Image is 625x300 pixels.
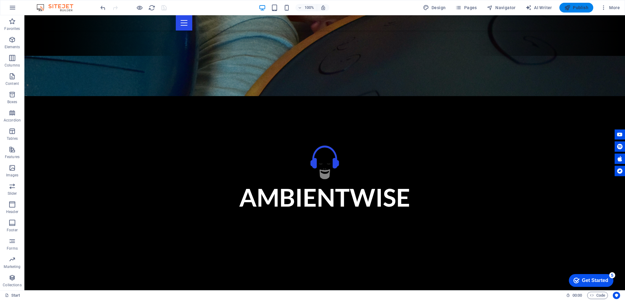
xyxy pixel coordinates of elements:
h6: 100% [305,4,314,11]
span: 00 00 [573,292,582,299]
p: Features [5,154,20,159]
div: Get Started 5 items remaining, 0% complete [5,3,49,16]
button: Design [421,3,448,13]
button: Publish [559,3,593,13]
button: Usercentrics [613,292,620,299]
button: Navigator [484,3,518,13]
div: Get Started [18,7,44,12]
p: Accordion [4,118,21,123]
div: Design (Ctrl+Alt+Y) [421,3,448,13]
p: Images [6,173,19,178]
p: Collections [3,283,21,287]
p: Header [6,209,18,214]
button: More [598,3,622,13]
button: Code [587,292,608,299]
span: Pages [455,5,477,11]
h6: Session time [566,292,582,299]
p: Slider [8,191,17,196]
span: Code [590,292,605,299]
p: Forms [7,246,18,251]
button: AI Writer [523,3,555,13]
button: undo [99,4,107,11]
span: Design [423,5,446,11]
p: Marketing [4,264,20,269]
p: Footer [7,228,18,233]
button: Pages [453,3,479,13]
a: Click to cancel selection. Double-click to open Pages [5,292,20,299]
span: : [577,293,578,298]
div: 5 [45,1,51,7]
i: On resize automatically adjust zoom level to fit chosen device. [320,5,326,10]
p: Elements [5,45,20,49]
p: Boxes [7,99,17,104]
button: reload [148,4,155,11]
img: Editor Logo [35,4,81,11]
span: More [601,5,620,11]
p: Favorites [4,26,20,31]
button: 100% [295,4,317,11]
span: AI Writer [526,5,552,11]
p: Content [5,81,19,86]
span: Navigator [487,5,516,11]
p: Columns [5,63,20,68]
p: Tables [7,136,18,141]
span: Publish [564,5,588,11]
